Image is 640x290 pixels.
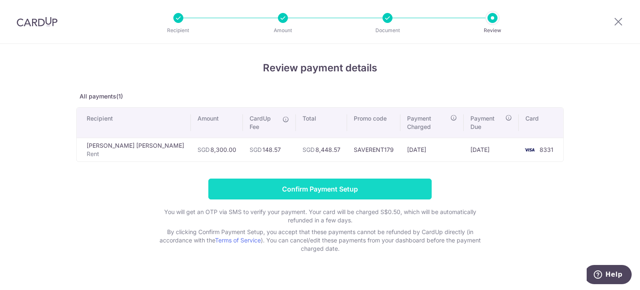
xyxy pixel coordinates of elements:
[197,146,210,153] span: SGD
[407,114,448,131] span: Payment Charged
[296,108,347,138] th: Total
[243,138,296,161] td: 148.57
[347,138,400,161] td: SAVERENT179
[191,108,243,138] th: Amount
[77,108,191,138] th: Recipient
[470,114,503,131] span: Payment Due
[76,92,564,101] p: All payments(1)
[587,265,632,286] iframe: Opens a widget where you can find more information
[296,138,347,161] td: 8,448.57
[76,61,564,76] h4: Review payment details
[215,237,261,244] a: Terms of Service
[77,138,191,161] td: [PERSON_NAME] [PERSON_NAME]
[153,208,487,224] p: You will get an OTP via SMS to verify your payment. Your card will be charged S$0.50, which will ...
[400,138,464,161] td: [DATE]
[464,138,519,161] td: [DATE]
[540,146,553,153] span: 8331
[153,228,487,253] p: By clicking Confirm Payment Setup, you accept that these payments cannot be refunded by CardUp di...
[208,179,432,199] input: Confirm Payment Setup
[147,26,209,35] p: Recipient
[87,150,184,158] p: Rent
[191,138,243,161] td: 8,300.00
[521,145,538,155] img: <span class="translation_missing" title="translation missing: en.account_steps.new_confirm_form.b...
[302,146,315,153] span: SGD
[347,108,400,138] th: Promo code
[250,146,262,153] span: SGD
[252,26,314,35] p: Amount
[462,26,523,35] p: Review
[250,114,278,131] span: CardUp Fee
[17,17,57,27] img: CardUp
[519,108,563,138] th: Card
[357,26,418,35] p: Document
